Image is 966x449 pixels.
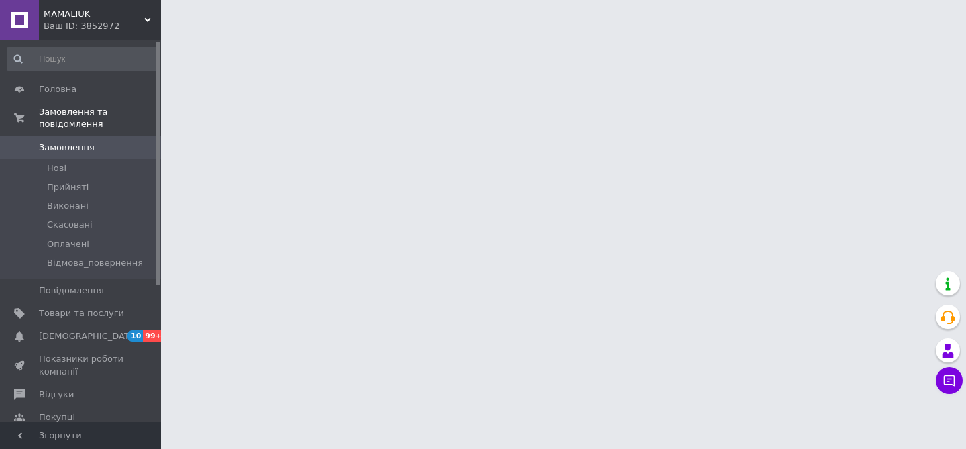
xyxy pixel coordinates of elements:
[47,200,89,212] span: Виконані
[39,389,74,401] span: Відгуки
[47,181,89,193] span: Прийняті
[39,353,124,377] span: Показники роботи компанії
[127,330,143,342] span: 10
[47,257,143,269] span: Відмова_повернення
[39,285,104,297] span: Повідомлення
[39,83,76,95] span: Головна
[39,411,75,423] span: Покупці
[47,238,89,250] span: Оплачені
[7,47,158,71] input: Пошук
[936,367,963,394] button: Чат з покупцем
[47,219,93,231] span: Скасовані
[44,8,144,20] span: MAMALIUK
[39,330,138,342] span: [DEMOGRAPHIC_DATA]
[44,20,161,32] div: Ваш ID: 3852972
[39,142,95,154] span: Замовлення
[39,307,124,319] span: Товари та послуги
[47,162,66,174] span: Нові
[39,106,161,130] span: Замовлення та повідомлення
[143,330,165,342] span: 99+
